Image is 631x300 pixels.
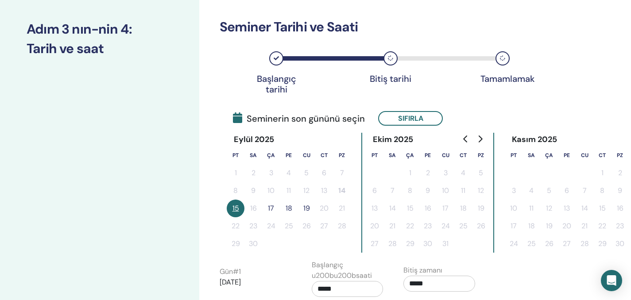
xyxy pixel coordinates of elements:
th: Pazar [333,146,351,164]
h3: Adım 3 nın-nin 4 : [27,21,173,37]
button: 25 [454,217,472,235]
button: 9 [611,182,629,200]
th: Cumartesi [593,146,611,164]
button: 24 [437,217,454,235]
button: 6 [315,164,333,182]
button: 25 [280,217,298,235]
div: Open Intercom Messenger [601,270,622,291]
button: 1 [401,164,419,182]
button: 19 [472,200,490,217]
th: Salı [244,146,262,164]
button: 8 [401,182,419,200]
button: 25 [523,235,540,253]
button: Go to next month [473,130,487,148]
button: 19 [298,200,315,217]
button: 11 [454,182,472,200]
button: 23 [611,217,629,235]
button: 23 [244,217,262,235]
button: 15 [593,200,611,217]
button: 17 [505,217,523,235]
button: 19 [540,217,558,235]
button: 10 [437,182,454,200]
button: 3 [262,164,280,182]
button: 29 [401,235,419,253]
button: 24 [505,235,523,253]
button: 5 [472,164,490,182]
button: 15 [401,200,419,217]
button: 4 [523,182,540,200]
h3: Tarih ve saat [27,41,173,57]
label: Bitiş zamanı [403,265,442,276]
div: Kasım 2025 [505,133,565,146]
button: 2 [611,164,629,182]
button: 9 [244,182,262,200]
th: Perşembe [280,146,298,164]
button: 17 [437,200,454,217]
button: 22 [593,217,611,235]
button: 13 [315,182,333,200]
button: 9 [419,182,437,200]
button: 3 [505,182,523,200]
button: 18 [523,217,540,235]
button: Go to previous month [459,130,473,148]
th: Çarşamba [401,146,419,164]
button: 30 [244,235,262,253]
button: 8 [593,182,611,200]
button: 29 [593,235,611,253]
p: [DATE] [220,277,291,288]
th: Pazartesi [366,146,383,164]
th: Salı [523,146,540,164]
button: 30 [419,235,437,253]
th: Çarşamba [262,146,280,164]
button: 22 [227,217,244,235]
button: 27 [366,235,383,253]
button: 2 [244,164,262,182]
button: 16 [244,200,262,217]
button: 12 [540,200,558,217]
button: 30 [611,235,629,253]
button: Sıfırla [378,111,443,126]
button: 18 [454,200,472,217]
button: 31 [437,235,454,253]
button: 5 [298,164,315,182]
label: Gün # 1 [220,266,241,277]
button: 1 [593,164,611,182]
th: Pazar [611,146,629,164]
th: Pazar [472,146,490,164]
button: 14 [333,182,351,200]
button: 12 [298,182,315,200]
th: Perşembe [558,146,576,164]
button: 16 [419,200,437,217]
button: 27 [315,217,333,235]
button: 20 [558,217,576,235]
button: 28 [576,235,593,253]
button: 28 [383,235,401,253]
label: Başlangıç u200bu200bsaati [312,260,383,281]
button: 10 [505,200,523,217]
button: 11 [280,182,298,200]
button: 14 [383,200,401,217]
button: 6 [558,182,576,200]
th: Pazartesi [505,146,523,164]
th: Pazartesi [227,146,244,164]
button: 23 [419,217,437,235]
button: 7 [576,182,593,200]
button: 17 [262,200,280,217]
button: 18 [280,200,298,217]
th: Cuma [298,146,315,164]
button: 5 [540,182,558,200]
button: 11 [523,200,540,217]
th: Perşembe [419,146,437,164]
button: 6 [366,182,383,200]
button: 14 [576,200,593,217]
button: 16 [611,200,629,217]
button: 21 [576,217,593,235]
div: Başlangıç tarihi [254,73,298,95]
button: 1 [227,164,244,182]
button: 8 [227,182,244,200]
th: Cumartesi [454,146,472,164]
button: 28 [333,217,351,235]
button: 3 [437,164,454,182]
span: Seminerin son gününü seçin [233,112,365,125]
th: Cuma [437,146,454,164]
